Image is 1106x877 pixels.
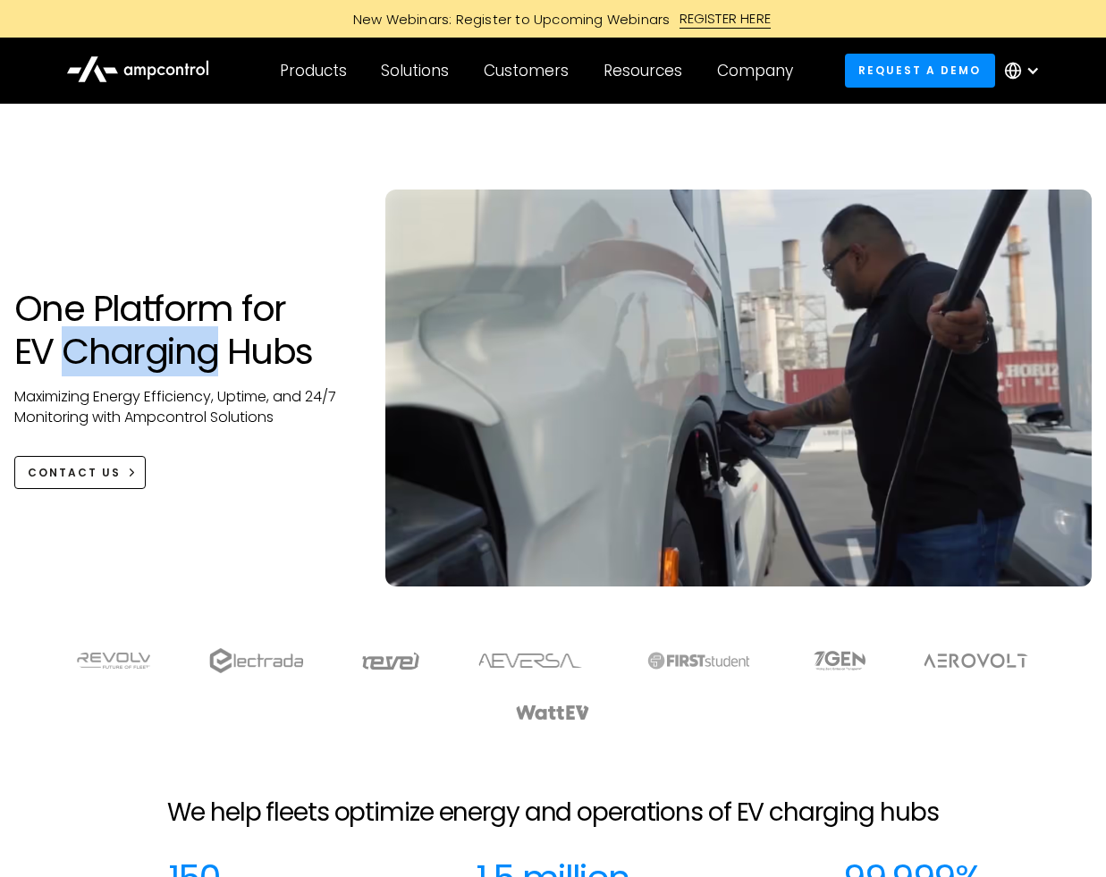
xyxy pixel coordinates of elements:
div: Company [717,61,793,80]
h2: We help fleets optimize energy and operations of EV charging hubs [167,797,938,828]
div: REGISTER HERE [680,9,772,29]
div: Customers [484,61,569,80]
a: Request a demo [845,54,995,87]
div: Products [280,61,347,80]
div: Resources [604,61,682,80]
img: WattEV logo [515,705,590,720]
h1: One Platform for EV Charging Hubs [14,287,350,373]
div: CONTACT US [28,465,121,481]
img: Aerovolt Logo [923,654,1029,668]
a: New Webinars: Register to Upcoming WebinarsREGISTER HERE [151,9,956,29]
div: Solutions [381,61,449,80]
img: electrada logo [209,648,303,673]
a: CONTACT US [14,456,146,489]
p: Maximizing Energy Efficiency, Uptime, and 24/7 Monitoring with Ampcontrol Solutions [14,387,350,427]
div: New Webinars: Register to Upcoming Webinars [335,10,680,29]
